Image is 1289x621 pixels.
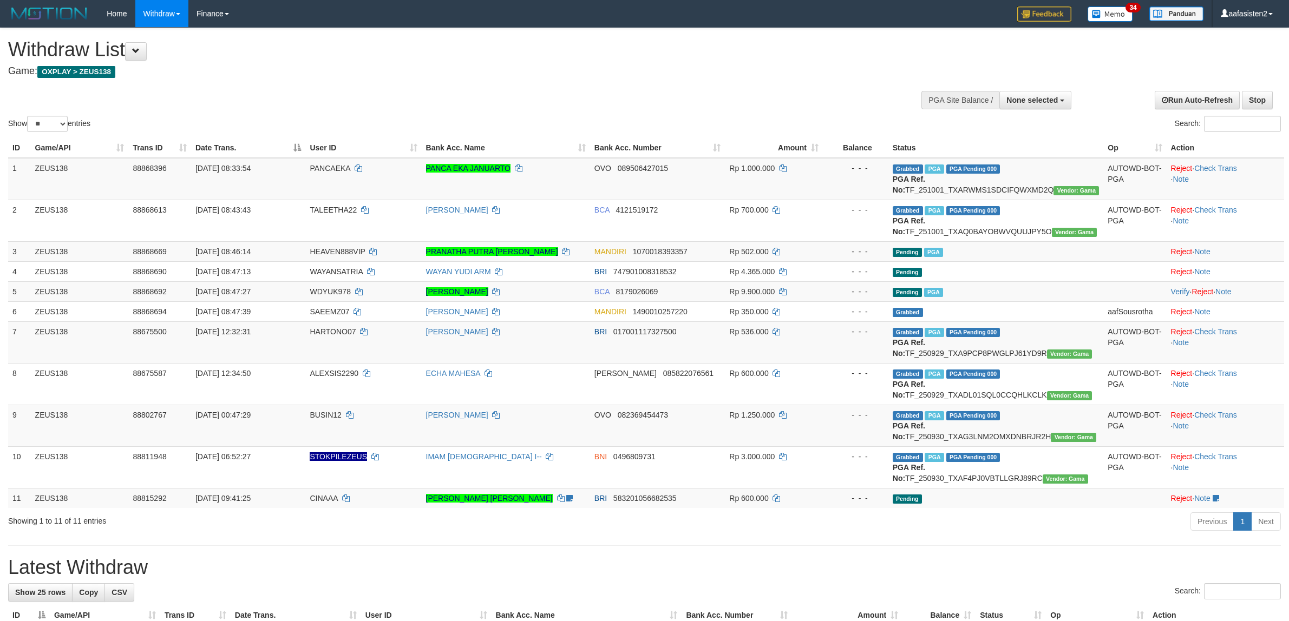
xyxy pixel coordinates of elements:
[618,411,668,419] span: Copy 082369454473 to clipboard
[1043,474,1088,484] span: Vendor URL: https://trx31.1velocity.biz
[893,421,925,441] b: PGA Ref. No:
[888,446,1104,488] td: TF_250930_TXAF4PJ0VBTLLGRJ89RC
[31,405,129,446] td: ZEUS138
[133,327,166,336] span: 88675500
[594,287,610,296] span: BCA
[827,204,884,215] div: - - -
[893,463,925,483] b: PGA Ref. No:
[1103,446,1166,488] td: AUTOWD-BOT-PGA
[195,411,251,419] span: [DATE] 00:47:29
[8,138,31,158] th: ID
[924,248,943,257] span: Marked by aafsreyleap
[72,583,105,602] a: Copy
[1175,583,1281,599] label: Search:
[195,369,251,378] span: [DATE] 12:34:50
[823,138,888,158] th: Balance
[729,411,775,419] span: Rp 1.250.000
[8,158,31,200] td: 1
[1194,327,1237,336] a: Check Trans
[1242,91,1273,109] a: Stop
[594,327,607,336] span: BRI
[893,328,923,337] span: Grabbed
[195,452,251,461] span: [DATE] 06:52:27
[729,494,768,503] span: Rp 600.000
[594,164,611,173] span: OVO
[310,369,358,378] span: ALEXSIS2290
[946,328,1000,337] span: PGA Pending
[1103,301,1166,321] td: aafSousrotha
[1190,512,1234,531] a: Previous
[613,494,677,503] span: Copy 583201056682535 to clipboard
[594,369,657,378] span: [PERSON_NAME]
[8,261,31,281] td: 4
[133,164,166,173] span: 88868396
[1088,6,1133,22] img: Button%20Memo.svg
[1194,247,1211,256] a: Note
[8,321,31,363] td: 7
[133,494,166,503] span: 88815292
[1167,241,1284,261] td: ·
[195,267,251,276] span: [DATE] 08:47:13
[1047,349,1092,359] span: Vendor URL: https://trx31.1velocity.biz
[8,116,90,132] label: Show entries
[1171,267,1193,276] a: Reject
[888,363,1104,405] td: TF_250929_TXADL01SQL0CCQHLKCLK
[729,247,768,256] span: Rp 502.000
[893,288,922,297] span: Pending
[195,206,251,214] span: [DATE] 08:43:43
[1204,583,1281,599] input: Search:
[1167,158,1284,200] td: · ·
[1194,307,1211,316] a: Note
[1171,307,1193,316] a: Reject
[594,206,610,214] span: BCA
[31,138,129,158] th: Game/API: activate to sort column ascending
[1167,488,1284,508] td: ·
[310,206,357,214] span: TALEETHA22
[827,368,884,379] div: - - -
[1167,405,1284,446] td: · ·
[310,247,365,256] span: HEAVEN888VIP
[893,338,925,358] b: PGA Ref. No:
[1204,116,1281,132] input: Search:
[827,493,884,504] div: - - -
[1103,321,1166,363] td: AUTOWD-BOT-PGA
[613,452,656,461] span: Copy 0496809731 to clipboard
[925,369,944,379] span: Marked by aafpengsreynich
[594,452,607,461] span: BNI
[1167,363,1284,405] td: · ·
[31,281,129,301] td: ZEUS138
[594,307,626,316] span: MANDIRI
[827,246,884,257] div: - - -
[426,327,488,336] a: [PERSON_NAME]
[310,267,363,276] span: WAYANSATRIA
[1167,261,1284,281] td: ·
[8,363,31,405] td: 8
[999,91,1071,109] button: None selected
[1171,164,1193,173] a: Reject
[8,405,31,446] td: 9
[827,306,884,317] div: - - -
[924,288,943,297] span: Marked by aafsreyleap
[893,268,922,277] span: Pending
[31,488,129,508] td: ZEUS138
[925,453,944,462] span: Marked by aafsreyleap
[1194,494,1211,503] a: Note
[310,327,356,336] span: HARTONO07
[310,452,367,461] span: Nama rekening ada tanda titik/strip, harap diedit
[8,301,31,321] td: 6
[426,247,558,256] a: PRANATHA PUTRA [PERSON_NAME]
[893,164,923,174] span: Grabbed
[725,138,823,158] th: Amount: activate to sort column ascending
[426,164,511,173] a: PANCA EKA JANUARTO
[8,511,529,526] div: Showing 1 to 11 of 11 entries
[31,301,129,321] td: ZEUS138
[1194,206,1237,214] a: Check Trans
[1175,116,1281,132] label: Search:
[31,261,129,281] td: ZEUS138
[618,164,668,173] span: Copy 089506427015 to clipboard
[1171,206,1193,214] a: Reject
[616,206,658,214] span: Copy 4121519172 to clipboard
[1051,433,1096,442] span: Vendor URL: https://trx31.1velocity.biz
[663,369,714,378] span: Copy 085822076561 to clipboard
[729,206,768,214] span: Rp 700.000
